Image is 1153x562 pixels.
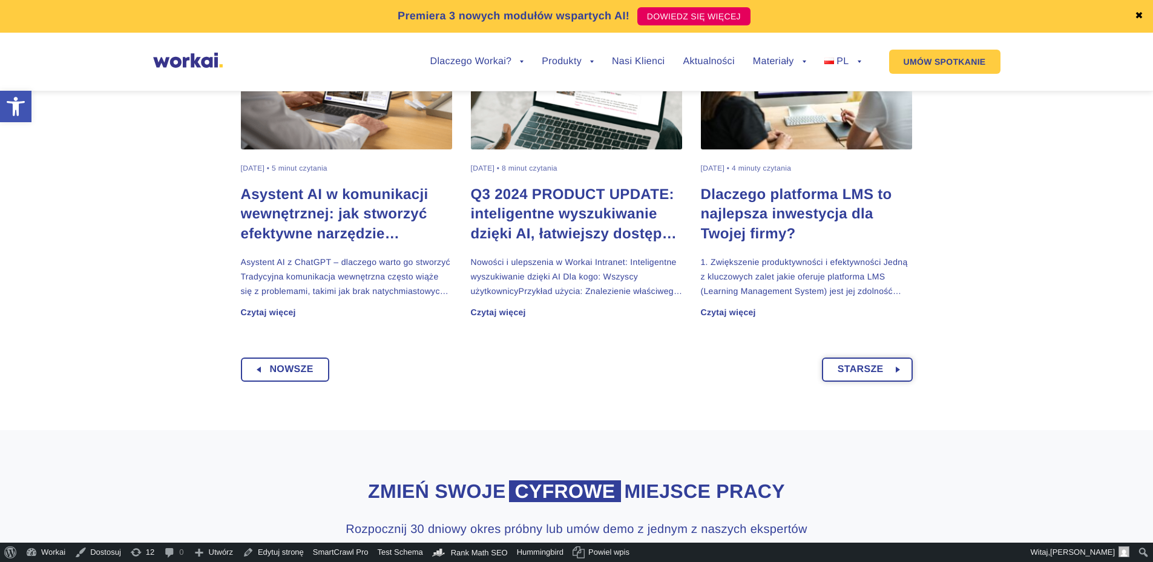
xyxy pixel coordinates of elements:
p: 1. Zwiększenie produktywności i efektywności Jedną z kluczowych zalet jakie oferuje platforma LMS... [701,255,913,298]
a: Kokpit Rank Math [428,543,513,562]
div: [DATE] • 4 minuty czytania [701,165,792,172]
a: SmartCrawl Pro [309,543,373,562]
a: Czytaj więcej [471,308,526,316]
a: Q3 2024 PRODUCT UPDATE: inteligentne wyszukiwanie dzięki AI, łatwiejszy dostęp do informacji i no... [471,185,683,243]
span: Nowsze [270,359,314,381]
a: Materiały [753,57,806,67]
h3: Rozpocznij 30 dniowy okres próbny lub umów demo z jednym z naszych ekspertów [304,520,849,538]
h2: Zmień swoje miejsce pracy [241,479,913,505]
span: 0 [179,543,183,562]
span: PL [836,56,849,67]
a: ✖ [1135,11,1143,21]
a: Witaj, [1027,543,1134,562]
p: Asystent AI z ChatGPT – dlaczego warto go stworzyć Tradycyjna komunikacja wewnętrzna często wiąże... [241,255,453,298]
a: Hummingbird [513,543,568,562]
a: Test Schema [373,543,428,562]
span: [PERSON_NAME] [1050,547,1115,557]
a: UMÓW SPOTKANIE [889,50,1000,74]
iframe: Popup CTA [6,458,333,556]
span: Powiel wpis [588,543,629,562]
a: Dlaczego Workai? [430,57,524,67]
a: Czytaj więcej [241,308,296,316]
div: [DATE] • 8 minut czytania [471,165,557,172]
a: Workai [21,543,70,562]
div: [DATE] • 5 minut czytania [241,165,327,172]
a: Nowsze [241,358,329,382]
span: cyfrowe [509,480,622,502]
a: Produkty [542,57,594,67]
a: Nasi Klienci [612,57,665,67]
span: Utwórz [209,543,233,562]
a: Czytaj więcej [701,308,756,316]
a: Dlaczego platforma LMS to najlepsza inwestycja dla Twojej firmy? [701,185,913,243]
a: DOWIEDZ SIĘ WIĘCEJ [637,7,751,25]
span: Starsze [838,359,884,381]
p: Nowości i ulepszenia w Workai Intranet: Inteligentne wyszukiwanie dzięki AI Dla kogo: Wszyscy uży... [471,255,683,298]
a: Starsze [822,358,913,382]
span: 12 [146,543,154,562]
p: Premiera 3 nowych modułów wspartych AI! [398,8,629,24]
a: Aktualności [683,57,734,67]
a: Dostosuj [70,543,126,562]
span: Rank Math SEO [451,548,508,557]
a: Edytuj stronę [238,543,309,562]
a: Asystent AI w komunikacji wewnętrznej: jak stworzyć efektywne narzędzie wspierające zespół [241,185,453,243]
